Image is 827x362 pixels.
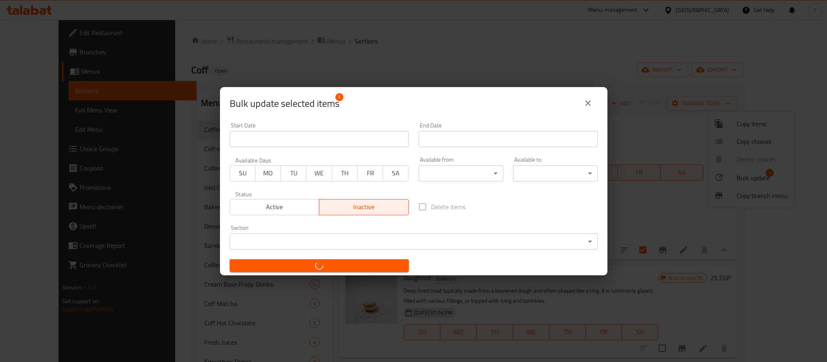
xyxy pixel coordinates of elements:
[361,167,380,179] span: FR
[357,165,383,181] button: FR
[322,201,406,213] span: Inactive
[431,202,465,212] span: Delete items
[383,165,408,181] button: SA
[259,167,278,179] span: MO
[230,165,255,181] button: SU
[306,165,332,181] button: WE
[386,167,405,179] span: SA
[233,167,252,179] span: SU
[310,167,329,179] span: WE
[335,167,354,179] span: TH
[233,201,316,213] span: Active
[319,199,409,215] button: Inactive
[230,97,339,110] span: Selected items count
[578,94,598,113] button: close
[419,165,503,181] div: ​
[230,199,320,215] button: Active
[230,233,598,250] div: ​
[255,165,281,181] button: MO
[335,93,343,101] span: 1
[332,165,358,181] button: TH
[281,165,306,181] button: TU
[284,167,303,179] span: TU
[513,165,598,181] div: ​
